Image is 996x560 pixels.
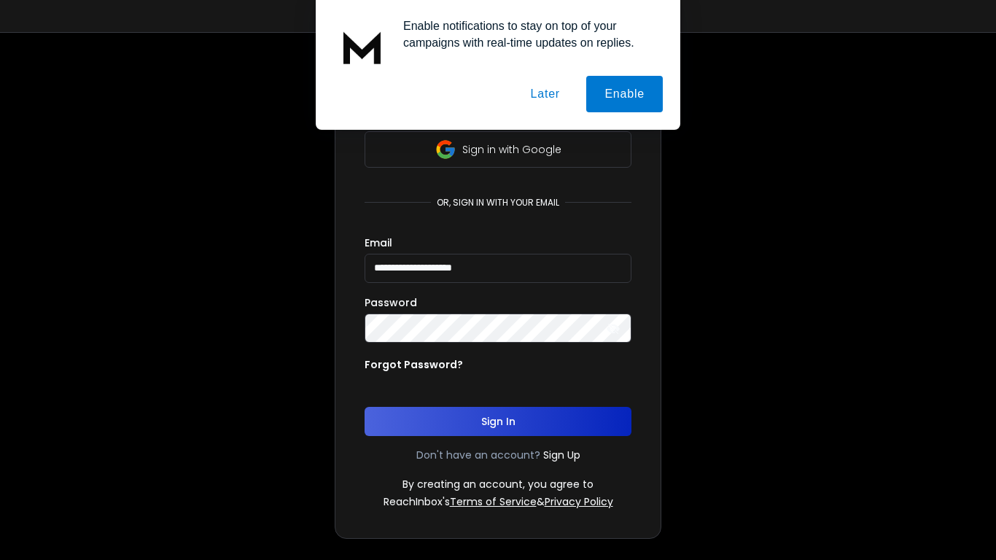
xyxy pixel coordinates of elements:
[365,407,631,436] button: Sign In
[543,448,580,462] a: Sign Up
[416,448,540,462] p: Don't have an account?
[365,357,463,372] p: Forgot Password?
[384,494,613,509] p: ReachInbox's &
[392,17,663,51] div: Enable notifications to stay on top of your campaigns with real-time updates on replies.
[365,297,417,308] label: Password
[450,494,537,509] a: Terms of Service
[545,494,613,509] a: Privacy Policy
[402,477,594,491] p: By creating an account, you agree to
[431,197,565,209] p: or, sign in with your email
[333,17,392,76] img: notification icon
[365,238,392,248] label: Email
[462,142,561,157] p: Sign in with Google
[586,76,663,112] button: Enable
[365,131,631,168] button: Sign in with Google
[512,76,577,112] button: Later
